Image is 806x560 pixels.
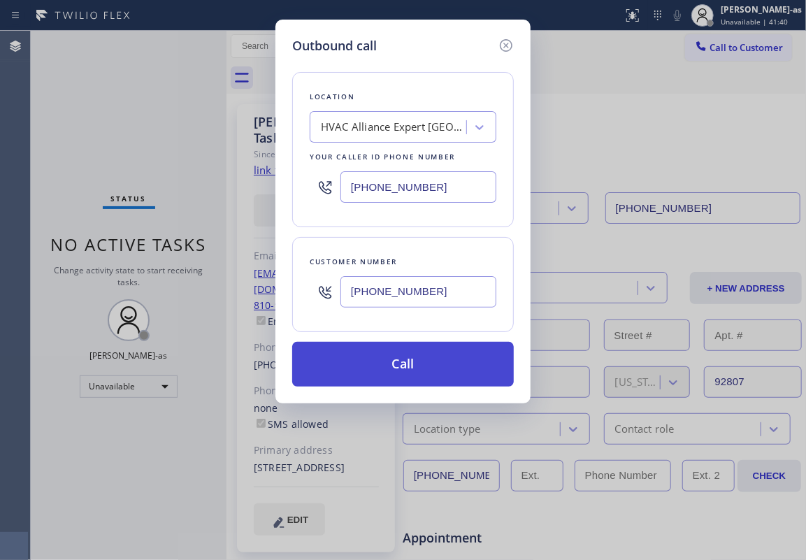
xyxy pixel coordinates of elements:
input: (123) 456-7890 [340,276,496,308]
div: HVAC Alliance Expert [GEOGRAPHIC_DATA] [321,120,468,136]
h5: Outbound call [292,36,377,55]
div: Your caller id phone number [310,150,496,164]
input: (123) 456-7890 [340,171,496,203]
button: Call [292,342,514,387]
div: Customer number [310,254,496,269]
div: Location [310,89,496,104]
